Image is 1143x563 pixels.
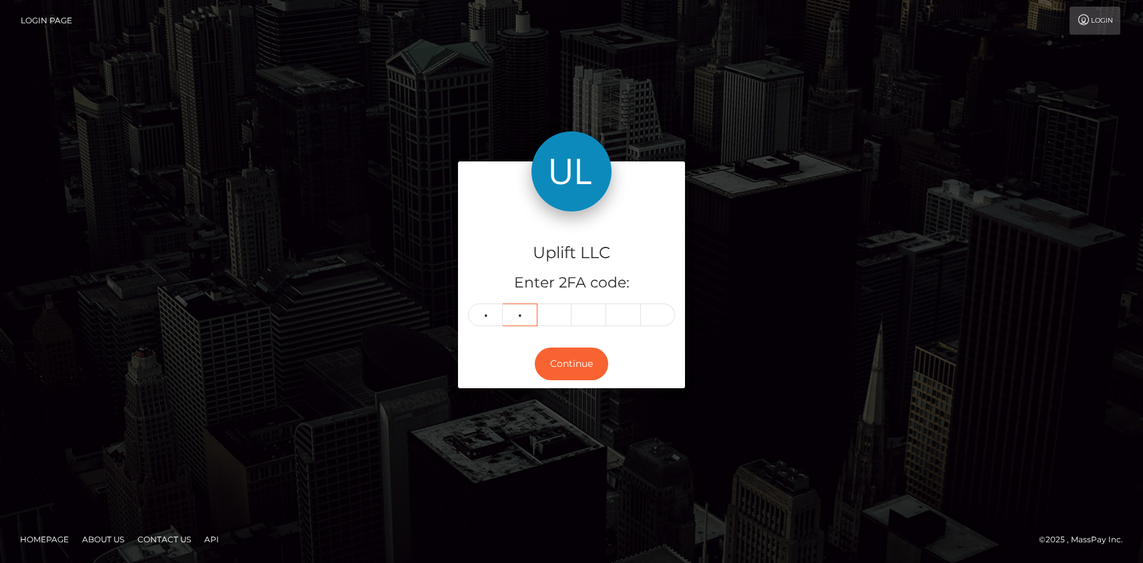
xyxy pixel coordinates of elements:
button: Continue [535,348,608,380]
a: API [199,529,224,550]
a: Login [1070,7,1120,35]
h4: Uplift LLC [468,241,675,265]
h5: Enter 2FA code: [468,273,675,294]
img: Uplift LLC [531,131,612,211]
div: © 2025 , MassPay Inc. [1039,532,1133,547]
a: Login Page [21,7,72,35]
a: Homepage [15,529,74,550]
a: About Us [77,529,130,550]
a: Contact Us [132,529,196,550]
